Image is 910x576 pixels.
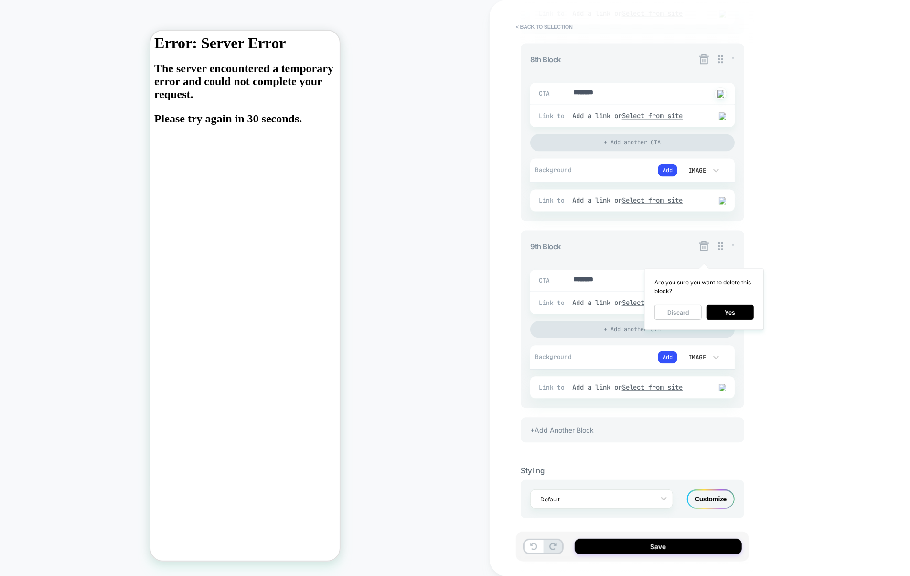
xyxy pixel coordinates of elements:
[731,53,735,62] span: -
[654,278,754,295] div: Are you sure you want to delete this block?
[719,197,726,204] img: edit
[511,19,578,34] button: < Back to selection
[575,539,742,554] button: Save
[530,321,735,338] div: + Add another CTA
[719,384,726,391] img: edit
[622,111,683,120] u: Select from site
[572,298,702,307] div: Add a link or
[719,10,726,17] img: edit
[539,196,567,205] span: Link to
[4,32,185,95] h2: The server encountered a temporary error and could not complete your request.
[707,305,754,320] button: Yes
[539,383,567,391] span: Link to
[572,383,702,391] div: Add a link or
[530,134,735,151] div: + Add another CTA
[539,10,567,18] span: Link to
[572,111,702,120] div: Add a link or
[530,55,561,64] span: 8th Block
[731,240,735,249] span: -
[4,4,185,22] h1: Error: Server Error
[539,89,551,98] span: CTA
[572,196,702,205] div: Add a link or
[535,166,582,174] span: Background
[539,112,567,120] span: Link to
[521,417,744,442] div: +Add Another Block
[4,82,185,95] p: Please try again in 30 seconds.
[622,196,683,205] u: Select from site
[622,383,683,391] u: Select from site
[539,276,551,284] span: CTA
[622,298,683,307] u: Select from site
[717,90,724,98] img: edit with ai
[719,112,726,120] img: edit
[539,299,567,307] span: Link to
[654,305,702,320] button: Discard
[686,166,707,174] div: Image
[658,351,677,363] button: Add
[535,353,582,361] span: Background
[530,242,561,251] span: 9th Block
[572,9,702,18] div: Add a link or
[521,466,744,475] div: Styling
[622,9,683,18] u: Select from site
[658,164,677,176] button: Add
[686,353,707,361] div: Image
